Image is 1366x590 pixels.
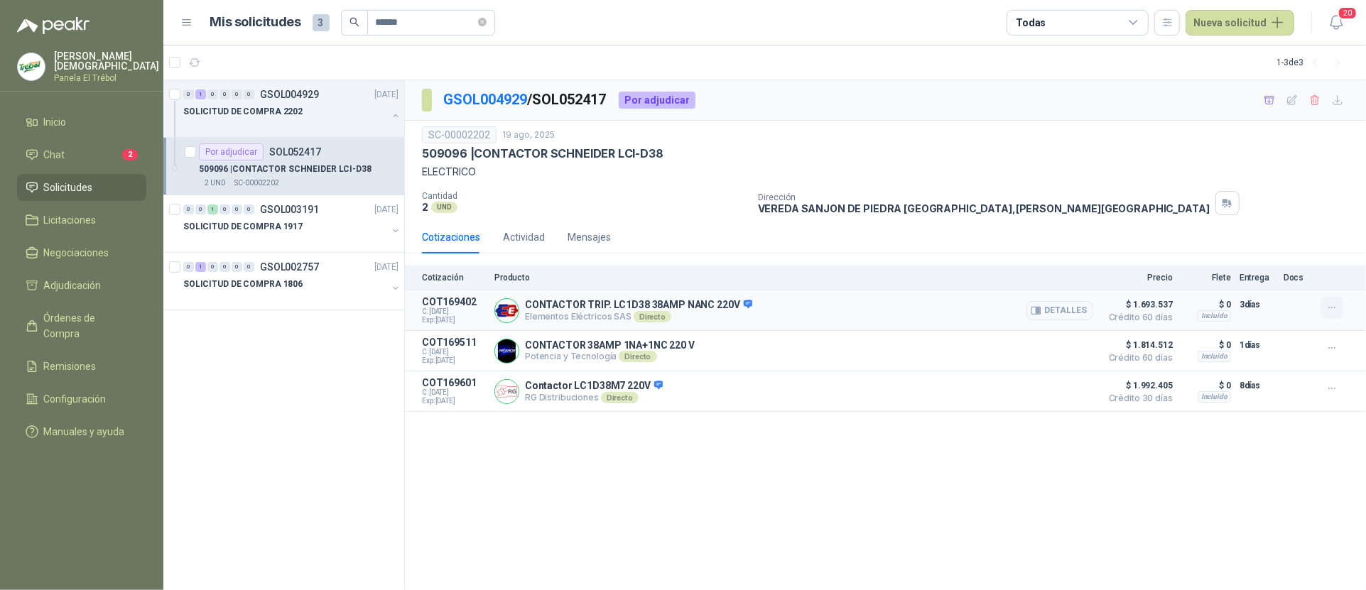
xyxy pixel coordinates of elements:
a: Remisiones [17,353,146,380]
div: 1 - 3 de 3 [1276,51,1349,74]
p: 19 ago, 2025 [502,129,555,142]
a: 0 0 1 0 0 0 GSOL003191[DATE] SOLICITUD DE COMPRA 1917 [183,201,401,246]
div: Directo [634,311,671,322]
p: Precio [1102,273,1173,283]
div: Cotizaciones [422,229,480,245]
span: Exp: [DATE] [422,356,486,365]
p: SOLICITUD DE COMPRA 1806 [183,278,303,291]
span: C: [DATE] [422,307,486,316]
div: 0 [244,89,254,99]
div: UND [431,202,457,213]
p: / SOL052417 [443,89,607,111]
span: search [349,17,359,27]
p: Entrega [1240,273,1275,283]
div: Actividad [503,229,545,245]
span: Exp: [DATE] [422,316,486,324]
span: Remisiones [44,359,97,374]
div: 1 [207,204,218,214]
p: SOLICITUD DE COMPRA 2202 [183,105,303,119]
p: [DATE] [374,88,399,102]
span: close-circle [478,16,487,29]
button: 20 [1323,10,1349,35]
button: Nueva solicitud [1186,10,1294,35]
div: Mensajes [568,229,611,245]
p: 8 días [1240,377,1275,394]
a: 0 1 0 0 0 0 GSOL004929[DATE] SOLICITUD DE COMPRA 2202 [183,86,401,131]
p: Panela El Trébol [54,74,159,82]
img: Company Logo [495,339,519,363]
p: Elementos Eléctricos SAS [525,311,752,322]
span: C: [DATE] [422,388,486,397]
span: Solicitudes [44,180,93,195]
div: 0 [207,262,218,272]
p: $ 0 [1181,296,1231,313]
span: $ 1.992.405 [1102,377,1173,394]
div: 0 [195,204,206,214]
p: GSOL002757 [260,262,319,272]
p: VEREDA SANJON DE PIEDRA [GEOGRAPHIC_DATA] , [PERSON_NAME][GEOGRAPHIC_DATA] [758,202,1210,214]
div: Por adjudicar [199,143,264,160]
div: SC-00002202 [422,126,497,143]
div: 0 [232,89,242,99]
span: Configuración [44,391,107,407]
p: Potencia y Tecnología [525,351,695,362]
div: 0 [219,262,230,272]
p: Cotización [422,273,486,283]
a: Adjudicación [17,272,146,299]
div: Por adjudicar [619,92,695,109]
p: Dirección [758,192,1210,202]
div: 0 [183,89,194,99]
span: Licitaciones [44,212,97,228]
p: [DATE] [374,203,399,217]
span: C: [DATE] [422,348,486,356]
div: Incluido [1198,391,1231,403]
div: 0 [244,204,254,214]
div: 2 UND [199,177,232,189]
span: Crédito 60 días [1102,313,1173,322]
p: COT169601 [422,377,486,388]
div: Incluido [1198,310,1231,322]
div: 0 [244,262,254,272]
p: SOLICITUD DE COMPRA 1917 [183,220,303,234]
div: Directo [619,351,656,362]
span: Inicio [44,114,67,130]
span: 20 [1338,6,1357,20]
a: Configuración [17,386,146,413]
a: GSOL004929 [443,91,527,108]
p: Producto [494,273,1093,283]
div: 1 [195,89,206,99]
div: 0 [219,204,230,214]
div: 0 [207,89,218,99]
h1: Mis solicitudes [210,12,301,33]
div: 0 [183,204,194,214]
p: CONTACTOR 38AMP 1NA+1NC 220 V [525,339,695,351]
div: 1 [195,262,206,272]
img: Logo peakr [17,17,90,34]
span: $ 1.693.537 [1102,296,1173,313]
span: Chat [44,147,65,163]
span: Crédito 30 días [1102,394,1173,403]
p: COT169402 [422,296,486,307]
a: Órdenes de Compra [17,305,146,347]
p: GSOL003191 [260,204,319,214]
p: 3 días [1240,296,1275,313]
p: 509096 | CONTACTOR SCHNEIDER LCI-D38 [422,146,663,161]
div: 0 [219,89,230,99]
p: ELECTRICO [422,164,1349,180]
div: 0 [183,262,194,272]
p: Contactor LC1D38M7 220V [525,380,663,393]
img: Company Logo [495,380,519,403]
span: Órdenes de Compra [44,310,133,342]
p: $ 0 [1181,377,1231,394]
span: 2 [122,149,138,160]
div: 0 [232,204,242,214]
span: Crédito 60 días [1102,354,1173,362]
div: Incluido [1198,351,1231,362]
p: Cantidad [422,191,747,201]
p: CONTACTOR TRIP. LC1D38 38AMP NANC 220V [525,299,752,312]
p: RG Distribuciones [525,392,663,403]
a: Por adjudicarSOL052417509096 |CONTACTOR SCHNEIDER LCI-D382 UNDSC-00002202 [163,138,404,195]
p: SC-00002202 [234,177,279,189]
a: 0 1 0 0 0 0 GSOL002757[DATE] SOLICITUD DE COMPRA 1806 [183,258,401,304]
a: Manuales y ayuda [17,418,146,445]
